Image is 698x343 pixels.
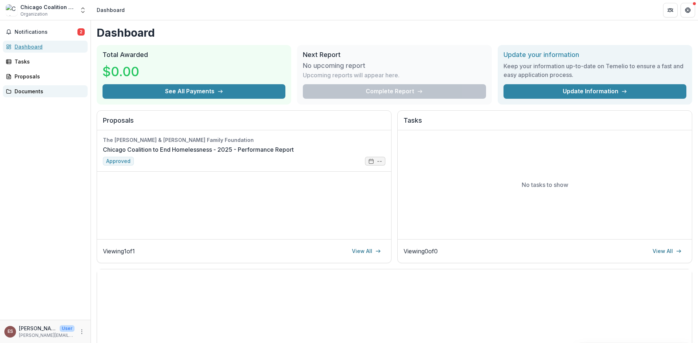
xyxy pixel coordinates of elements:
[6,4,17,16] img: Chicago Coalition to End Homelessness
[8,329,13,334] div: Erin Sindewald
[103,84,285,99] button: See All Payments
[77,28,85,36] span: 2
[15,73,82,80] div: Proposals
[3,41,88,53] a: Dashboard
[504,62,686,79] h3: Keep your information up-to-date on Temelio to ensure a fast and easy application process.
[303,71,400,79] p: Upcoming reports will appear here.
[404,117,686,130] h2: Tasks
[663,3,678,17] button: Partners
[103,117,385,130] h2: Proposals
[348,245,385,257] a: View All
[103,62,157,81] h3: $0.00
[20,3,75,11] div: Chicago Coalition to End Homelessness
[19,332,75,339] p: [PERSON_NAME][EMAIL_ADDRESS][DOMAIN_NAME]
[103,145,294,154] a: Chicago Coalition to End Homelessness - 2025 - Performance Report
[681,3,695,17] button: Get Help
[303,62,365,70] h3: No upcoming report
[404,247,438,256] p: Viewing 0 of 0
[504,51,686,59] h2: Update your information
[3,56,88,68] a: Tasks
[15,58,82,65] div: Tasks
[97,6,125,14] div: Dashboard
[3,85,88,97] a: Documents
[504,84,686,99] a: Update Information
[3,26,88,38] button: Notifications2
[648,245,686,257] a: View All
[3,70,88,82] a: Proposals
[77,327,86,336] button: More
[97,26,692,39] h1: Dashboard
[60,325,75,332] p: User
[15,29,77,35] span: Notifications
[522,180,568,189] p: No tasks to show
[19,324,57,332] p: [PERSON_NAME]
[303,51,486,59] h2: Next Report
[103,51,285,59] h2: Total Awarded
[78,3,88,17] button: Open entity switcher
[103,247,135,256] p: Viewing 1 of 1
[15,43,82,50] div: Dashboard
[94,5,128,15] nav: breadcrumb
[20,11,48,17] span: Organization
[15,87,82,95] div: Documents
